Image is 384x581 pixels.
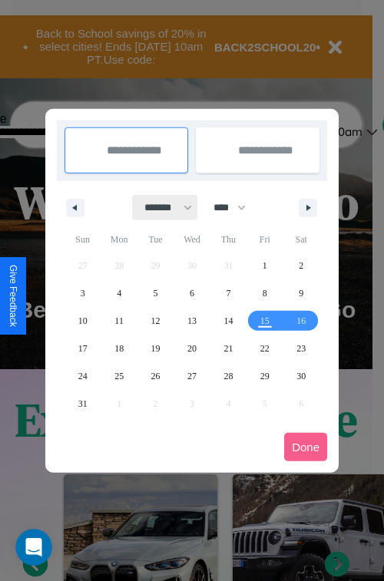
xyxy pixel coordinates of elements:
[283,335,319,362] button: 23
[101,335,137,362] button: 18
[101,227,137,252] span: Mon
[174,307,210,335] button: 13
[210,279,247,307] button: 7
[174,335,210,362] button: 20
[151,335,161,362] span: 19
[296,335,306,362] span: 23
[65,227,101,252] span: Sun
[137,307,174,335] button: 12
[114,335,124,362] span: 18
[223,307,233,335] span: 14
[151,307,161,335] span: 12
[247,279,283,307] button: 8
[283,252,319,279] button: 2
[137,227,174,252] span: Tue
[247,335,283,362] button: 22
[15,529,52,566] iframe: Intercom live chat
[81,279,85,307] span: 3
[137,362,174,390] button: 26
[174,227,210,252] span: Wed
[117,279,121,307] span: 4
[187,362,197,390] span: 27
[78,307,88,335] span: 10
[210,227,247,252] span: Thu
[247,227,283,252] span: Fri
[137,335,174,362] button: 19
[299,252,303,279] span: 2
[78,335,88,362] span: 17
[226,279,230,307] span: 7
[296,362,306,390] span: 30
[101,307,137,335] button: 11
[187,307,197,335] span: 13
[154,279,158,307] span: 5
[114,307,124,335] span: 11
[187,335,197,362] span: 20
[260,335,270,362] span: 22
[260,362,270,390] span: 29
[247,252,283,279] button: 1
[151,362,161,390] span: 26
[190,279,194,307] span: 6
[283,307,319,335] button: 16
[65,335,101,362] button: 17
[174,279,210,307] button: 6
[299,279,303,307] span: 9
[283,227,319,252] span: Sat
[210,362,247,390] button: 28
[210,307,247,335] button: 14
[65,307,101,335] button: 10
[247,362,283,390] button: 29
[210,335,247,362] button: 21
[283,362,319,390] button: 30
[65,390,101,418] button: 31
[65,279,101,307] button: 3
[137,279,174,307] button: 5
[101,279,137,307] button: 4
[65,362,101,390] button: 24
[78,362,88,390] span: 24
[247,307,283,335] button: 15
[114,362,124,390] span: 25
[223,335,233,362] span: 21
[284,433,327,461] button: Done
[174,362,210,390] button: 27
[296,307,306,335] span: 16
[78,390,88,418] span: 31
[263,252,267,279] span: 1
[8,265,18,327] div: Give Feedback
[223,362,233,390] span: 28
[260,307,270,335] span: 15
[283,279,319,307] button: 9
[101,362,137,390] button: 25
[263,279,267,307] span: 8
